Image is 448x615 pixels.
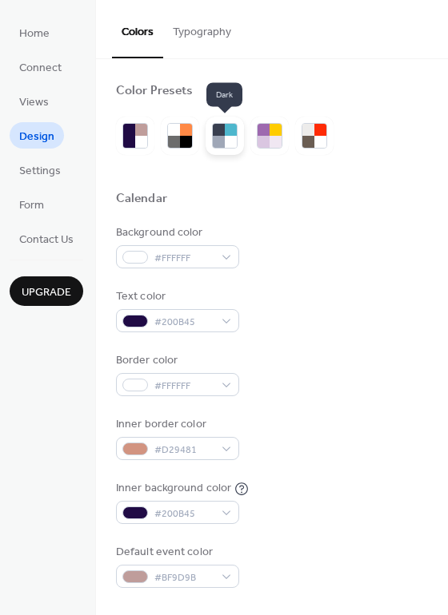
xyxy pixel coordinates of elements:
[10,19,59,46] a: Home
[10,191,54,217] a: Form
[154,442,214,458] span: #D29481
[22,284,71,301] span: Upgrade
[116,288,236,305] div: Text color
[154,569,214,586] span: #BF9D9B
[116,544,236,561] div: Default event color
[19,60,62,77] span: Connect
[116,191,167,208] div: Calendar
[10,54,71,80] a: Connect
[10,225,83,252] a: Contact Us
[154,506,214,522] span: #200B45
[19,197,44,214] span: Form
[19,163,61,180] span: Settings
[116,416,236,433] div: Inner border color
[10,157,70,183] a: Settings
[116,83,193,100] div: Color Presets
[19,129,54,145] span: Design
[10,122,64,149] a: Design
[154,250,214,267] span: #FFFFFF
[116,224,236,241] div: Background color
[10,88,58,114] a: Views
[116,352,236,369] div: Border color
[206,83,242,107] span: Dark
[19,26,50,42] span: Home
[19,232,74,248] span: Contact Us
[19,94,49,111] span: Views
[154,314,214,331] span: #200B45
[116,480,231,497] div: Inner background color
[10,276,83,306] button: Upgrade
[154,378,214,395] span: #FFFFFF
